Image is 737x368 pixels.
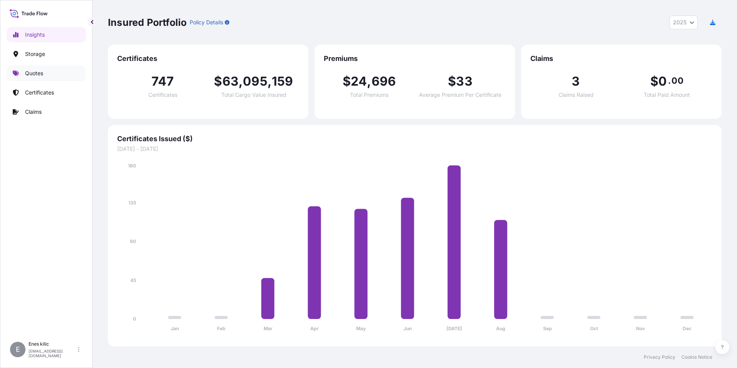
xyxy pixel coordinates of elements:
[404,326,412,331] tspan: Jun
[25,31,45,39] p: Insights
[644,92,690,98] span: Total Paid Amount
[29,349,76,358] p: [EMAIL_ADDRESS][DOMAIN_NAME]
[221,92,286,98] span: Total Cargo Value Insured
[108,16,187,29] p: Insured Portfolio
[350,92,389,98] span: Total Premiums
[7,27,86,42] a: Insights
[222,75,239,88] span: 63
[372,75,396,88] span: 696
[117,54,299,63] span: Certificates
[448,75,456,88] span: $
[16,346,20,353] span: E
[214,75,222,88] span: $
[25,69,43,77] p: Quotes
[151,75,174,88] span: 747
[324,54,506,63] span: Premiums
[343,75,351,88] span: $
[572,75,580,88] span: 3
[559,92,594,98] span: Claims Raised
[590,326,598,331] tspan: Oct
[650,75,658,88] span: $
[268,75,272,88] span: ,
[243,75,268,88] span: 095
[310,326,319,331] tspan: Apr
[128,163,136,169] tspan: 180
[7,66,86,81] a: Quotes
[190,19,223,26] p: Policy Details
[148,92,177,98] span: Certificates
[133,316,136,322] tspan: 0
[530,54,712,63] span: Claims
[25,50,45,58] p: Storage
[670,15,698,29] button: Year Selector
[456,75,472,88] span: 33
[543,326,552,331] tspan: Sep
[636,326,645,331] tspan: Nov
[496,326,505,331] tspan: Aug
[117,134,712,143] span: Certificates Issued ($)
[171,326,179,331] tspan: Jan
[25,89,54,96] p: Certificates
[239,75,243,88] span: ,
[367,75,371,88] span: ,
[7,104,86,120] a: Claims
[668,78,671,84] span: .
[130,277,136,283] tspan: 45
[217,326,225,331] tspan: Feb
[446,326,462,331] tspan: [DATE]
[7,85,86,100] a: Certificates
[25,108,42,116] p: Claims
[419,92,501,98] span: Average Premium Per Certificate
[673,19,687,26] span: 2025
[29,341,76,347] p: Enes kilic
[658,75,667,88] span: 0
[671,78,683,84] span: 00
[264,326,273,331] tspan: Mar
[356,326,366,331] tspan: May
[681,354,712,360] a: Cookie Notice
[351,75,367,88] span: 24
[130,238,136,244] tspan: 90
[7,46,86,62] a: Storage
[683,326,692,331] tspan: Dec
[117,145,712,153] span: [DATE] - [DATE]
[128,200,136,206] tspan: 135
[644,354,675,360] a: Privacy Policy
[272,75,293,88] span: 159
